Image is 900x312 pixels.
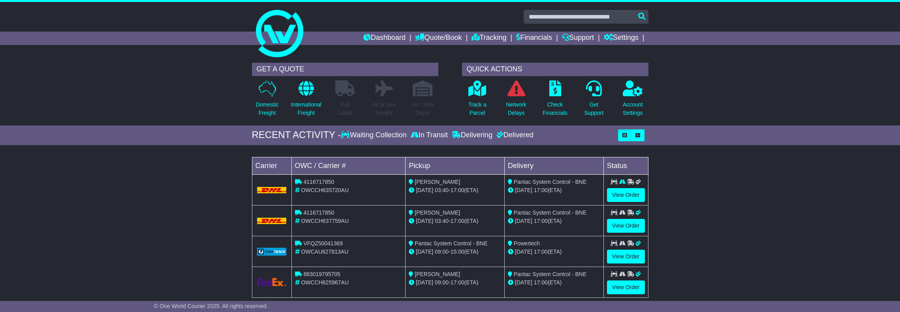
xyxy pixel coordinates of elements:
div: Waiting Collection [341,131,408,140]
span: OWCAU627813AU [301,248,348,255]
span: OWCCH625967AU [301,279,349,286]
p: Check Financials [543,101,567,117]
a: Tracking [472,32,506,45]
div: - (ETA) [409,217,501,225]
span: Pantac System Control - BNE [514,179,586,185]
a: InternationalFreight [291,80,322,121]
a: Dashboard [363,32,406,45]
span: [DATE] [416,248,433,255]
a: Support [562,32,594,45]
a: CheckFinancials [542,80,568,121]
a: View Order [607,250,645,263]
span: Pantac System Control - BNE [415,240,487,247]
div: Delivered [494,131,534,140]
td: Delivery [504,157,603,174]
td: Pickup [406,157,505,174]
span: 17:00 [534,218,548,224]
a: NetworkDelays [505,80,526,121]
div: QUICK ACTIONS [462,63,648,76]
a: Settings [604,32,639,45]
span: [DATE] [515,187,532,193]
img: GetCarrierServiceLogo [257,248,287,256]
span: 09:00 [435,279,449,286]
a: View Order [607,219,645,233]
span: [PERSON_NAME] [415,271,460,277]
span: [DATE] [515,218,532,224]
img: DHL.png [257,187,287,193]
p: Air & Sea Freight [372,101,396,117]
span: 883019795705 [303,271,340,277]
p: Get Support [584,101,603,117]
p: Domestic Freight [256,101,278,117]
td: Carrier [252,157,291,174]
span: 4116717850 [303,179,334,185]
a: Quote/Book [415,32,462,45]
a: GetSupport [584,80,604,121]
div: Delivering [450,131,494,140]
span: 17:00 [451,218,464,224]
div: (ETA) [508,186,600,194]
img: GetCarrierServiceLogo [257,278,287,286]
span: 15:00 [451,248,464,255]
td: Status [603,157,648,174]
img: DHL.png [257,218,287,224]
a: View Order [607,188,645,202]
a: View Order [607,280,645,294]
span: 4116717850 [303,209,334,216]
span: 17:00 [451,279,464,286]
p: Air / Sea Depot [412,101,434,117]
span: [PERSON_NAME] [415,209,460,216]
span: [PERSON_NAME] [415,179,460,185]
p: Track a Parcel [468,101,487,117]
span: Pantac System Control - BNE [514,271,586,277]
span: [DATE] [416,218,433,224]
div: In Transit [409,131,450,140]
div: GET A QUOTE [252,63,438,76]
a: Track aParcel [468,80,487,121]
div: - (ETA) [409,186,501,194]
a: AccountSettings [622,80,643,121]
td: OWC / Carrier # [291,157,406,174]
div: (ETA) [508,248,600,256]
p: Account Settings [623,101,643,117]
p: Full Loads [335,101,355,117]
a: Financials [516,32,552,45]
span: [DATE] [416,279,433,286]
p: International Freight [291,101,321,117]
span: Powertech [514,240,540,247]
span: VFQZ50041369 [303,240,343,247]
span: 03:40 [435,218,449,224]
div: (ETA) [508,217,600,225]
span: [DATE] [416,187,433,193]
span: 09:00 [435,248,449,255]
span: Pantac System Control - BNE [514,209,586,216]
span: 17:00 [534,248,548,255]
p: Network Delays [506,101,526,117]
span: 17:00 [451,187,464,193]
span: 17:00 [534,279,548,286]
span: OWCCH637759AU [301,218,349,224]
span: OWCCH635720AU [301,187,349,193]
span: © One World Courier 2025. All rights reserved. [154,303,268,309]
div: - (ETA) [409,278,501,287]
div: RECENT ACTIVITY - [252,129,341,141]
div: - (ETA) [409,248,501,256]
span: 17:00 [534,187,548,193]
div: (ETA) [508,278,600,287]
span: [DATE] [515,248,532,255]
span: 03:40 [435,187,449,193]
span: [DATE] [515,279,532,286]
a: DomesticFreight [255,80,279,121]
